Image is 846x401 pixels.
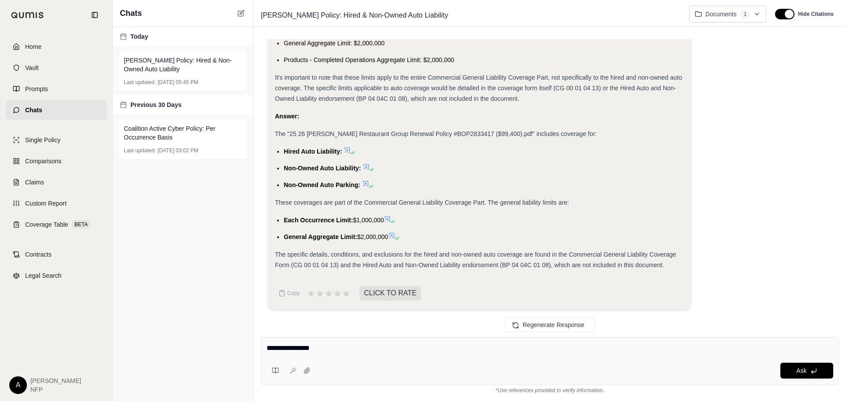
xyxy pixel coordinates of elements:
span: Each Occurrence Limit: [284,217,353,224]
span: Last updated: [124,79,156,86]
div: *Use references provided to verify information. [261,385,839,394]
img: Qumis Logo [11,12,44,18]
span: Vault [25,63,39,72]
span: [PERSON_NAME] Policy: Hired & Non-Owned Auto Liability [257,8,452,22]
span: Today [130,32,148,41]
span: The "25 26 [PERSON_NAME] Restaurant Group Renewal Policy #BOP2833417 ($99,400).pdf" includes cove... [275,130,597,137]
span: Regenerate Response [523,321,584,328]
span: Coverage Table [25,220,68,229]
span: [PERSON_NAME] [30,376,81,385]
span: Custom Report [25,199,67,208]
a: Single Policy [6,130,107,150]
span: It's important to note that these limits apply to the entire Commercial General Liability Coverag... [275,74,682,102]
span: [PERSON_NAME] Policy: Hired & Non-Owned Auto Liability [124,56,242,74]
div: A [9,376,27,394]
span: Single Policy [25,136,60,144]
a: Prompts [6,79,107,99]
span: CLICK TO RATE [360,286,421,301]
span: Contracts [25,250,52,259]
span: Comparisons [25,157,61,166]
a: Vault [6,58,107,77]
span: The specific details, conditions, and exclusions for the hired and non-owned auto coverage are fo... [275,251,676,269]
span: Previous 30 Days [130,100,182,109]
span: Prompts [25,85,48,93]
a: Claims [6,173,107,192]
span: Hide Citations [798,11,834,18]
span: 1 [740,10,750,18]
a: Chats [6,100,107,120]
span: $1,000,000 [353,217,384,224]
a: Legal Search [6,266,107,285]
span: Legal Search [25,271,62,280]
span: [DATE] 03:02 PM [158,147,198,154]
span: Coalition Active Cyber Policy: Per Occurrence Basis [124,124,242,142]
a: Home [6,37,107,56]
a: Contracts [6,245,107,264]
span: Copy [287,290,300,297]
span: Ask [796,367,806,374]
span: These coverages are part of the Commercial General Liability Coverage Part. The general liability... [275,199,569,206]
span: BETA [72,220,90,229]
span: Hired Auto Liability: [284,148,342,155]
span: NFP [30,385,81,394]
span: Home [25,42,41,51]
a: Custom Report [6,194,107,213]
button: Documents1 [689,6,767,22]
button: New Chat [236,8,246,18]
span: General Aggregate Limit: [284,233,357,240]
span: $2,000,000 [357,233,388,240]
span: Non-Owned Auto Liability: [284,165,361,172]
span: [DATE] 05:45 PM [158,79,198,86]
span: General Aggregate Limit: $2,000,000 [284,40,385,47]
div: Edit Title [257,8,682,22]
span: Non-Owned Auto Parking: [284,181,360,188]
button: Copy [275,284,303,302]
span: Products - Completed Operations Aggregate Limit: $2,000,000 [284,56,454,63]
span: Chats [25,106,42,114]
span: Claims [25,178,44,187]
button: Ask [780,363,833,379]
button: Collapse sidebar [88,8,102,22]
strong: Answer: [275,113,299,120]
a: Comparisons [6,151,107,171]
button: Regenerate Response [505,318,595,332]
a: Coverage TableBETA [6,215,107,234]
span: Documents [705,10,737,18]
span: Last updated: [124,147,156,154]
span: Chats [120,7,142,19]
